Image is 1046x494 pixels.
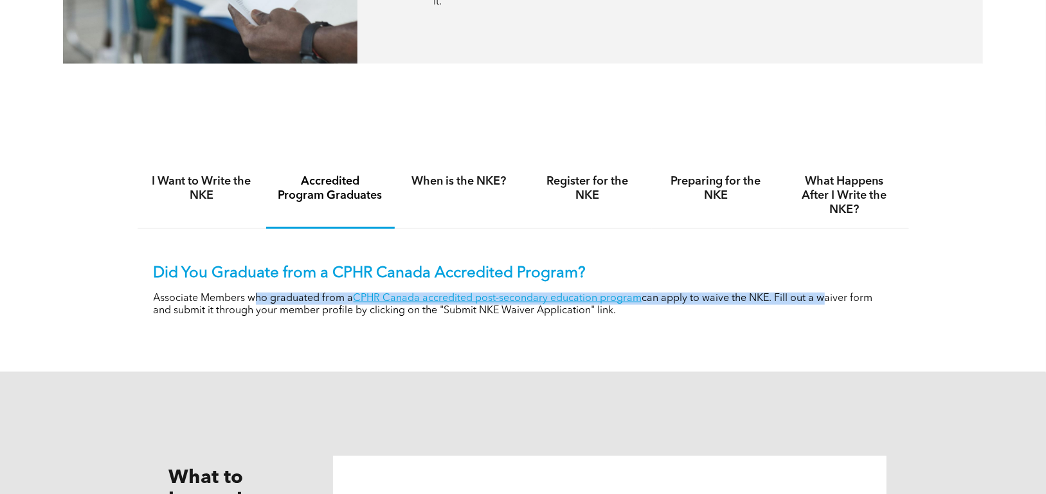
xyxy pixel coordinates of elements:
h4: When is the NKE? [406,174,512,188]
p: Associate Members who graduated from a can apply to waive the NKE. Fill out a waiver form and sub... [154,293,893,317]
p: Did You Graduate from a CPHR Canada Accredited Program? [154,264,893,283]
h4: Accredited Program Graduates [278,174,383,203]
h4: I Want to Write the NKE [149,174,255,203]
h4: Register for the NKE [535,174,640,203]
h4: What Happens After I Write the NKE? [792,174,897,217]
h4: Preparing for the NKE [663,174,769,203]
a: CPHR Canada accredited post-secondary education program [354,293,642,304]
